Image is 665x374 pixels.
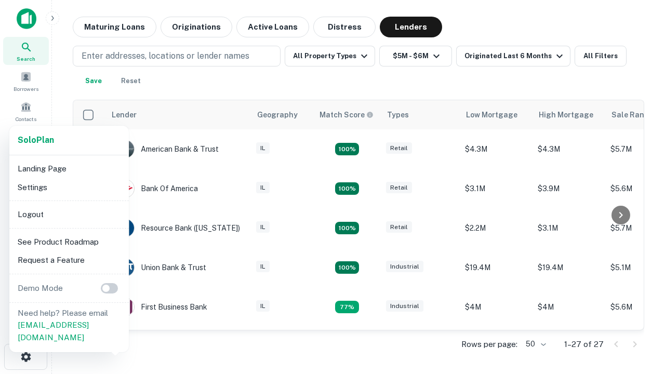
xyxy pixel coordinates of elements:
li: See Product Roadmap [14,233,125,251]
p: Need help? Please email [18,307,121,344]
p: Demo Mode [14,282,67,295]
a: SoloPlan [18,134,54,146]
li: Landing Page [14,159,125,178]
a: [EMAIL_ADDRESS][DOMAIN_NAME] [18,320,89,342]
li: Request a Feature [14,251,125,270]
li: Settings [14,178,125,197]
iframe: Chat Widget [613,258,665,308]
strong: Solo Plan [18,135,54,145]
li: Logout [14,205,125,224]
